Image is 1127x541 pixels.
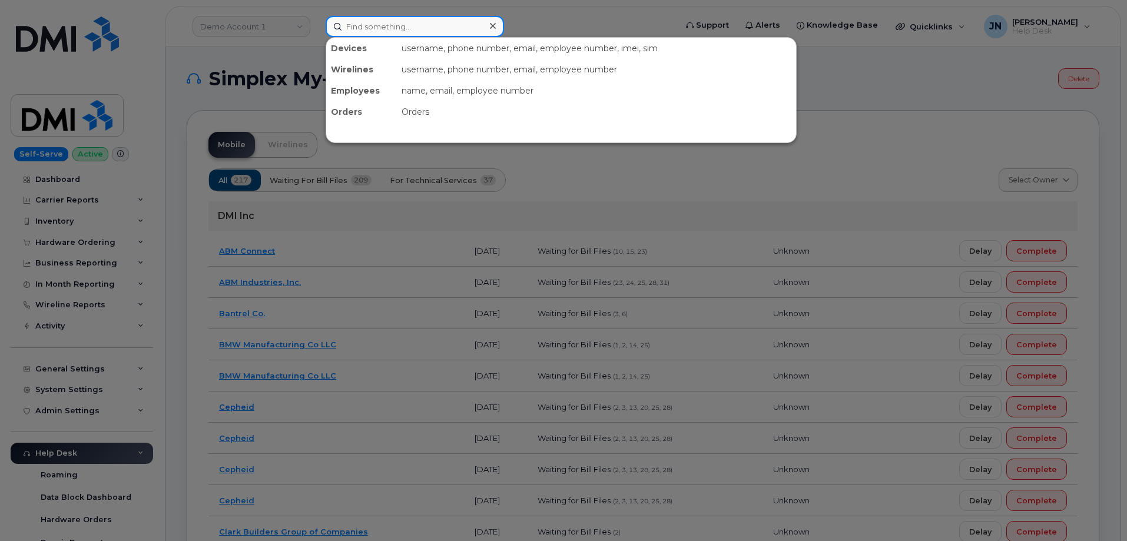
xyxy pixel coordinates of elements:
div: username, phone number, email, employee number [397,59,796,80]
div: Wirelines [326,59,397,80]
div: Devices [326,38,397,59]
div: name, email, employee number [397,80,796,101]
div: Orders [326,101,397,122]
div: Employees [326,80,397,101]
div: Orders [397,101,796,122]
div: username, phone number, email, employee number, imei, sim [397,38,796,59]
